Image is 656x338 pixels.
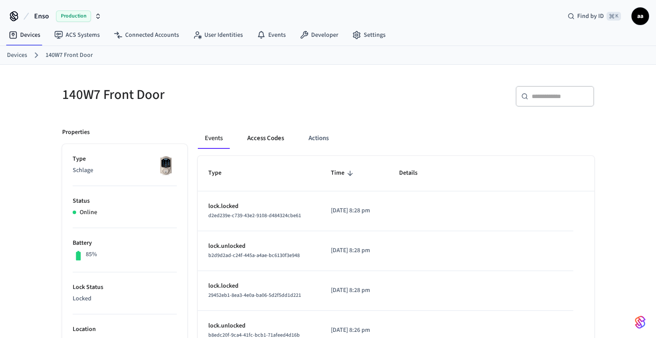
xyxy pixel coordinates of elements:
a: Devices [7,51,27,60]
p: Type [73,155,177,164]
a: Devices [2,27,47,43]
p: lock.unlocked [208,242,310,251]
p: Locked [73,294,177,303]
button: Access Codes [240,128,291,149]
button: aa [631,7,649,25]
p: Status [73,197,177,206]
span: 29452eb1-8ea3-4e0a-ba06-5d2f5dd1d221 [208,292,301,299]
button: Events [198,128,230,149]
p: Battery [73,239,177,248]
span: Type [208,166,233,180]
p: lock.locked [208,282,310,291]
a: Developer [293,27,345,43]
span: ⌘ K [607,12,621,21]
span: Enso [34,11,49,21]
h5: 140W7 Front Door [62,86,323,104]
p: [DATE] 8:28 pm [331,206,378,215]
p: lock.locked [208,202,310,211]
a: ACS Systems [47,27,107,43]
p: [DATE] 8:28 pm [331,286,378,295]
span: Details [399,166,429,180]
span: Time [331,166,356,180]
p: [DATE] 8:28 pm [331,246,378,255]
a: Settings [345,27,393,43]
p: [DATE] 8:26 pm [331,326,378,335]
p: Schlage [73,166,177,175]
span: d2ed239e-c739-43e2-9108-d484324cbe61 [208,212,301,219]
span: aa [632,8,648,24]
p: Lock Status [73,283,177,292]
span: Production [56,11,91,22]
a: Connected Accounts [107,27,186,43]
p: lock.unlocked [208,321,310,331]
img: Schlage Sense Smart Deadbolt with Camelot Trim, Front [155,155,177,176]
p: Location [73,325,177,334]
a: 140W7 Front Door [46,51,93,60]
a: User Identities [186,27,250,43]
button: Actions [302,128,336,149]
p: 85% [86,250,97,259]
img: SeamLogoGradient.69752ec5.svg [635,315,645,329]
p: Online [80,208,97,217]
span: b2d9d2ad-c24f-445a-a4ae-bc6130f3e948 [208,252,300,259]
a: Events [250,27,293,43]
span: Find by ID [577,12,604,21]
p: Properties [62,128,90,137]
div: Find by ID⌘ K [561,8,628,24]
div: ant example [198,128,594,149]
